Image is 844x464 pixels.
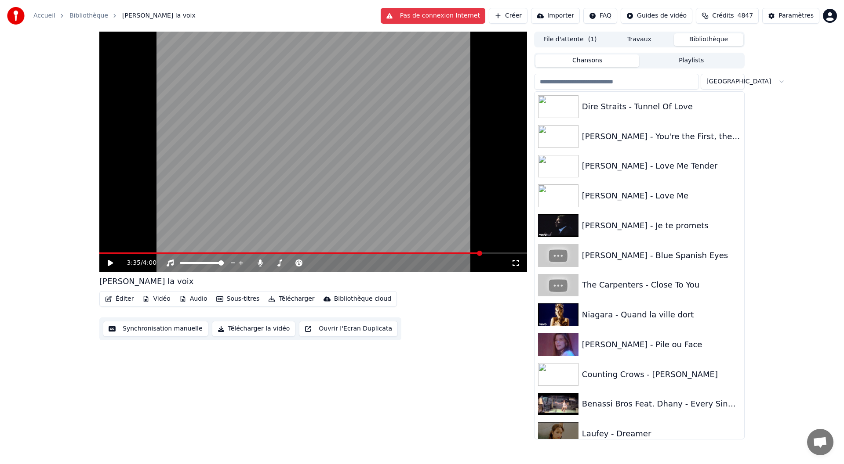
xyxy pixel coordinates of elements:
button: Télécharger la vidéo [212,321,296,337]
span: [PERSON_NAME] la voix [122,11,196,20]
div: Counting Crows - [PERSON_NAME] [582,368,741,381]
span: ( 1 ) [588,35,597,44]
button: Télécharger [265,293,318,305]
div: Dire Straits - Tunnel Of Love [582,101,741,113]
button: Synchronisation manuelle [103,321,208,337]
button: FAQ [583,8,617,24]
button: Bibliothèque [674,33,743,46]
button: File d'attente [535,33,605,46]
span: 4847 [738,11,753,20]
button: Importer [531,8,580,24]
button: Ouvrir l'Ecran Duplicata [299,321,398,337]
div: Bibliothèque cloud [334,295,391,303]
button: Audio [176,293,211,305]
nav: breadcrumb [33,11,196,20]
button: Sous-titres [213,293,263,305]
span: Crédits [712,11,734,20]
span: 4:00 [143,259,156,267]
div: [PERSON_NAME] - Je te promets [582,219,741,232]
img: youka [7,7,25,25]
div: [PERSON_NAME] - Blue Spanish Eyes [582,249,741,262]
button: Crédits4847 [696,8,759,24]
button: Créer [489,8,527,24]
div: Laufey - Dreamer [582,428,741,440]
div: / [127,259,148,267]
div: Niagara - Quand la ville dort [582,309,741,321]
button: Travaux [605,33,674,46]
div: Paramètres [779,11,814,20]
div: Ouvrir le chat [807,429,833,455]
div: [PERSON_NAME] - You're the First, the Last, My Everything - San Remo'81 [582,130,741,143]
div: The Carpenters - Close To You [582,279,741,291]
button: Vidéo [139,293,174,305]
span: [GEOGRAPHIC_DATA] [706,77,771,86]
button: Pas de connexion Internet [381,8,485,24]
button: Éditer [102,293,137,305]
button: Guides de vidéo [621,8,692,24]
div: [PERSON_NAME] - Pile ou Face [582,338,741,351]
div: [PERSON_NAME] la voix [99,275,193,288]
a: Bibliothèque [69,11,108,20]
button: Paramètres [762,8,819,24]
div: Benassi Bros Feat. Dhany - Every Single Day [582,398,741,410]
span: 3:35 [127,259,141,267]
div: [PERSON_NAME] - Love Me [582,190,741,202]
a: Accueil [33,11,55,20]
button: Chansons [535,54,640,67]
button: Playlists [639,54,743,67]
div: [PERSON_NAME] - Love Me Tender [582,160,741,172]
